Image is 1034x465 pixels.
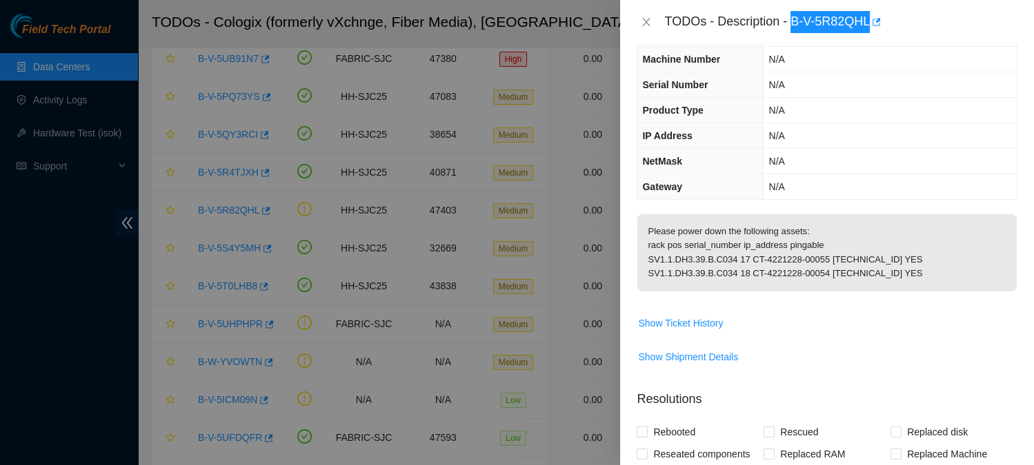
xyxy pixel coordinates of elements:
[637,379,1017,409] p: Resolutions
[648,443,755,465] span: Reseated components
[638,316,723,331] span: Show Ticket History
[768,130,784,141] span: N/A
[642,79,708,90] span: Serial Number
[768,181,784,192] span: N/A
[641,17,652,28] span: close
[642,130,692,141] span: IP Address
[775,443,851,465] span: Replaced RAM
[637,214,1017,291] p: Please power down the following assets: rack pos serial_number ip_address pingable SV1.1.DH3.39.B...
[768,79,784,90] span: N/A
[902,443,993,465] span: Replaced Machine
[642,181,682,192] span: Gateway
[768,105,784,116] span: N/A
[637,16,656,29] button: Close
[648,421,701,443] span: Rebooted
[642,105,703,116] span: Product Type
[637,312,724,334] button: Show Ticket History
[637,346,739,368] button: Show Shipment Details
[902,421,973,443] span: Replaced disk
[642,54,720,65] span: Machine Number
[775,421,824,443] span: Rescued
[642,156,682,167] span: NetMask
[638,349,738,364] span: Show Shipment Details
[768,54,784,65] span: N/A
[768,156,784,167] span: N/A
[664,11,1017,33] div: TODOs - Description - B-V-5R82QHL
